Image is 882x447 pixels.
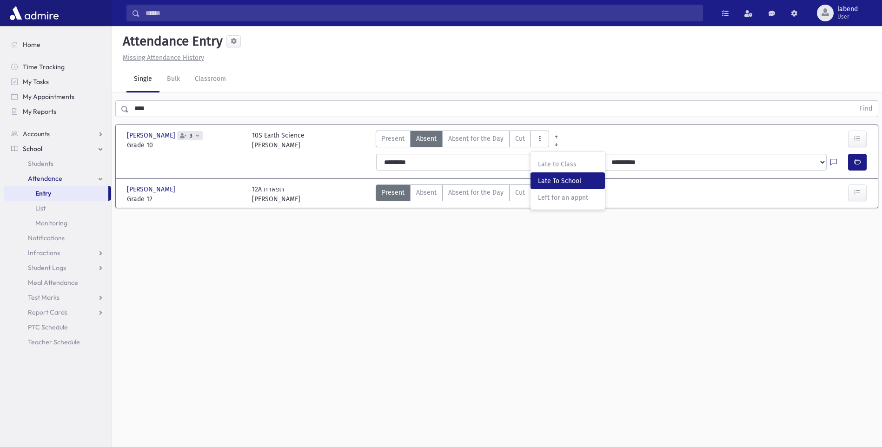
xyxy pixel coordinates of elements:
div: 10S Earth Science [PERSON_NAME] [252,131,305,150]
span: Monitoring [35,219,67,227]
span: Grade 10 [127,140,243,150]
span: User [837,13,858,20]
span: Meal Attendance [28,278,78,287]
span: Students [28,159,53,168]
a: My Reports [4,104,111,119]
span: Attendance [28,174,62,183]
a: Monitoring [4,216,111,230]
span: Report Cards [28,308,67,316]
span: [PERSON_NAME] [127,131,177,140]
a: Student Logs [4,260,111,275]
span: My Reports [23,107,56,116]
h5: Attendance Entry [119,33,223,49]
span: Present [382,188,405,197]
span: Home [23,40,40,49]
div: AttTypes [376,131,549,150]
a: Single [126,66,159,92]
a: Bulk [159,66,187,92]
span: labend [837,6,858,13]
span: My Appointments [23,92,74,101]
a: Attendance [4,171,111,186]
span: Teacher Schedule [28,338,80,346]
span: Student Logs [28,263,66,272]
span: 3 [188,133,194,139]
div: AttTypes [376,184,549,204]
a: Classroom [187,66,233,92]
span: Left for an appnt [538,193,597,203]
a: PTC Schedule [4,320,111,335]
span: Absent [416,188,437,197]
span: Infractions [28,249,60,257]
span: Absent [416,134,437,144]
span: Late To School [538,176,597,186]
span: Late to Class [538,159,597,169]
span: List [35,204,46,212]
a: Home [4,37,111,52]
a: Entry [4,186,108,201]
span: My Tasks [23,78,49,86]
img: AdmirePro [7,4,61,22]
span: Grade 12 [127,194,243,204]
span: Absent for the Day [448,188,504,197]
span: [PERSON_NAME] [127,184,177,194]
a: Missing Attendance History [119,54,204,62]
a: Test Marks [4,290,111,305]
a: Students [4,156,111,171]
span: Accounts [23,130,50,138]
a: School [4,141,111,156]
span: Present [382,134,405,144]
span: Test Marks [28,293,60,302]
input: Search [140,5,703,21]
div: 12A תפארת [PERSON_NAME] [252,184,300,204]
a: My Appointments [4,89,111,104]
span: Cut [515,134,525,144]
span: PTC Schedule [28,323,68,331]
a: List [4,201,111,216]
a: Report Cards [4,305,111,320]
span: Entry [35,189,51,197]
span: Time Tracking [23,63,65,71]
span: School [23,145,42,153]
a: Time Tracking [4,59,111,74]
a: Infractions [4,245,111,260]
a: Accounts [4,126,111,141]
a: My Tasks [4,74,111,89]
span: Cut [515,188,525,197]
a: Meal Attendance [4,275,111,290]
span: Absent for the Day [448,134,504,144]
button: Find [854,101,878,117]
a: Notifications [4,230,111,245]
u: Missing Attendance History [123,54,204,62]
a: Teacher Schedule [4,335,111,349]
span: Notifications [28,234,65,242]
